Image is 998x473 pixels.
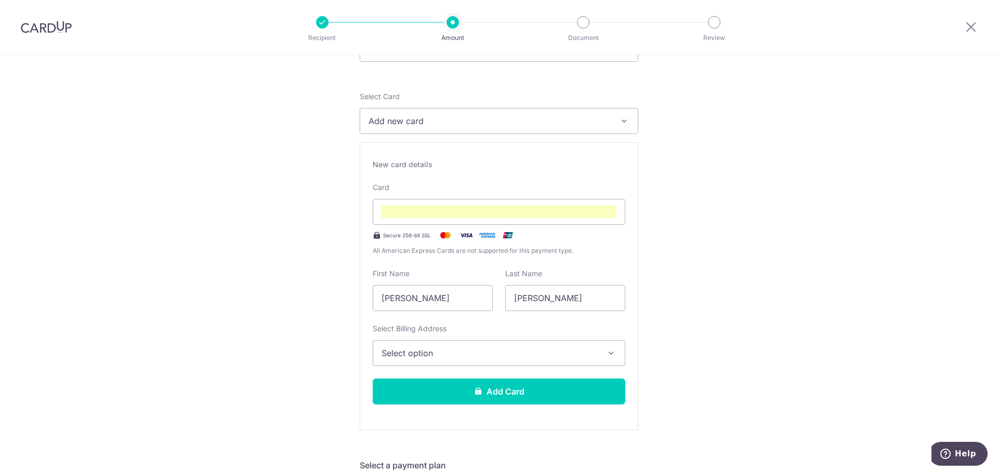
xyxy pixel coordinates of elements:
[373,246,625,256] span: All American Express Cards are not supported for this payment type.
[369,115,611,127] span: Add new card
[373,182,389,193] label: Card
[435,229,456,241] img: Mastercard
[505,268,542,279] label: Last Name
[383,231,431,239] span: Secure 256-bit SSL
[477,229,497,241] img: .alt.amex
[360,92,400,101] span: translation missing: en.payables.payment_networks.credit_card.summary.labels.select_card
[456,229,477,241] img: Visa
[284,33,361,43] p: Recipient
[21,21,72,33] img: CardUp
[360,459,638,471] h5: Select a payment plan
[931,442,988,468] iframe: Opens a widget where you can find more information
[505,285,625,311] input: Cardholder Last Name
[545,33,622,43] p: Document
[373,379,625,404] button: Add Card
[373,323,447,334] label: Select Billing Address
[373,159,625,170] div: New card details
[373,285,493,311] input: Cardholder First Name
[497,229,518,241] img: .alt.unionpay
[414,33,491,43] p: Amount
[360,108,638,134] button: Add new card
[382,206,616,218] iframe: Secure card payment input frame
[382,347,598,359] span: Select option
[676,33,753,43] p: Review
[373,268,410,279] label: First Name
[373,340,625,366] button: Select option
